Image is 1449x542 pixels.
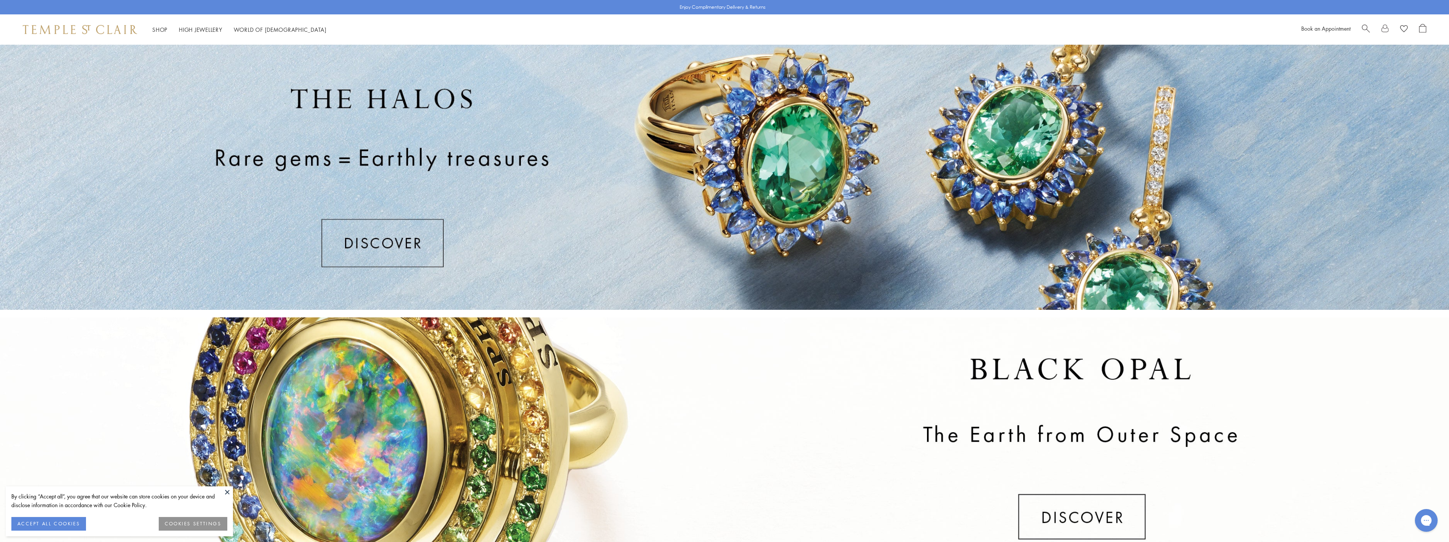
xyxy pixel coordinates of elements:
[11,517,86,531] button: ACCEPT ALL COOKIES
[152,25,327,34] nav: Main navigation
[1301,25,1351,32] a: Book an Appointment
[1362,24,1370,35] a: Search
[1400,24,1408,35] a: View Wishlist
[179,26,222,33] a: High JewelleryHigh Jewellery
[680,3,766,11] p: Enjoy Complimentary Delivery & Returns
[1411,506,1441,534] iframe: Gorgias live chat messenger
[234,26,327,33] a: World of [DEMOGRAPHIC_DATA]World of [DEMOGRAPHIC_DATA]
[1419,24,1426,35] a: Open Shopping Bag
[159,517,227,531] button: COOKIES SETTINGS
[11,492,227,509] div: By clicking “Accept all”, you agree that our website can store cookies on your device and disclos...
[23,25,137,34] img: Temple St. Clair
[152,26,167,33] a: ShopShop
